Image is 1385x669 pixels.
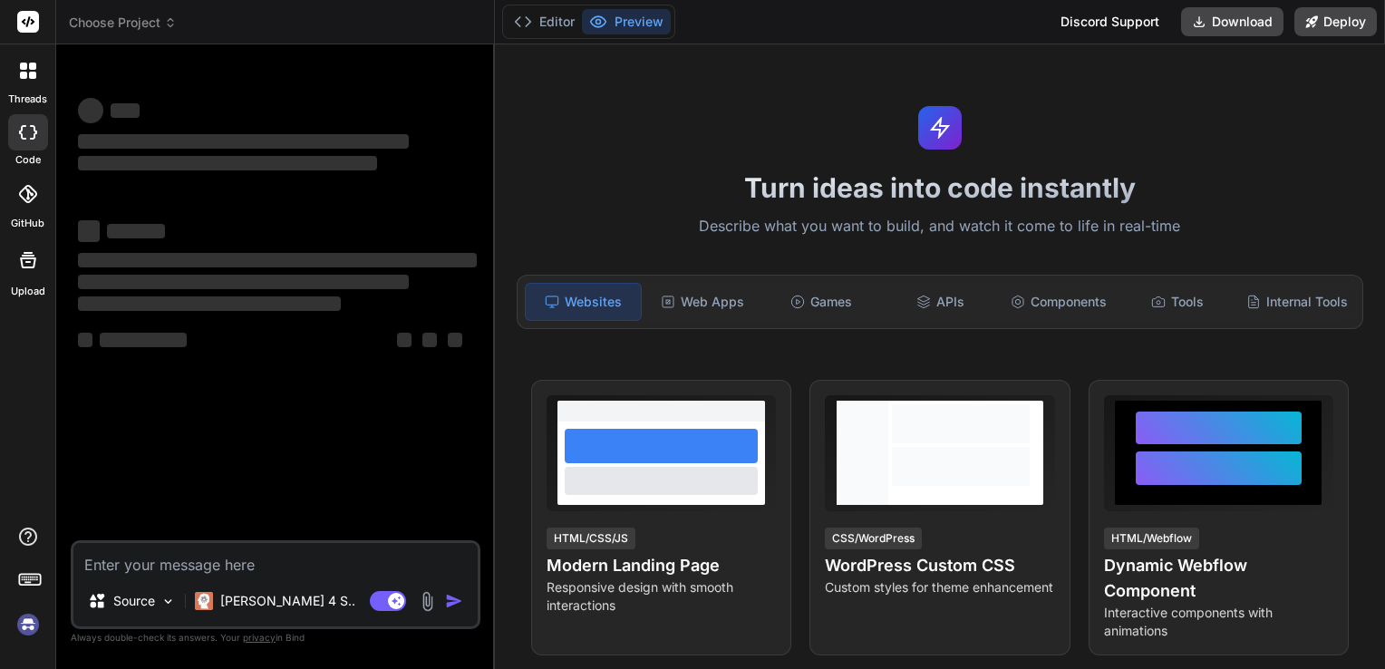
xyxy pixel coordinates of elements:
h4: WordPress Custom CSS [825,553,1054,578]
img: attachment [417,591,438,612]
img: icon [445,592,463,610]
span: ‌ [78,220,100,242]
span: ‌ [78,98,103,123]
p: Source [113,592,155,610]
label: threads [8,92,47,107]
label: code [15,152,41,168]
p: Describe what you want to build, and watch it come to life in real-time [506,215,1374,238]
button: Deploy [1294,7,1377,36]
h4: Dynamic Webflow Component [1104,553,1333,604]
span: Choose Project [69,14,177,32]
h4: Modern Landing Page [547,553,776,578]
div: Tools [1120,283,1235,321]
span: ‌ [111,103,140,118]
div: HTML/Webflow [1104,528,1199,549]
button: Editor [507,9,582,34]
span: ‌ [78,134,409,149]
div: Components [1002,283,1117,321]
img: Pick Models [160,594,176,609]
div: CSS/WordPress [825,528,922,549]
p: Custom styles for theme enhancement [825,578,1054,596]
span: ‌ [78,333,92,347]
span: privacy [243,632,276,643]
button: Preview [582,9,671,34]
p: Responsive design with smooth interactions [547,578,776,615]
p: [PERSON_NAME] 4 S.. [220,592,355,610]
div: HTML/CSS/JS [547,528,635,549]
div: Websites [525,283,642,321]
img: Claude 4 Sonnet [195,592,213,610]
label: Upload [11,284,45,299]
h1: Turn ideas into code instantly [506,171,1374,204]
span: ‌ [107,224,165,238]
div: Discord Support [1050,7,1170,36]
span: ‌ [422,333,437,347]
span: ‌ [78,253,477,267]
span: ‌ [397,333,412,347]
span: ‌ [78,275,409,289]
div: Web Apps [645,283,760,321]
div: Internal Tools [1239,283,1355,321]
span: ‌ [448,333,462,347]
p: Interactive components with animations [1104,604,1333,640]
span: ‌ [78,156,377,170]
p: Always double-check its answers. Your in Bind [71,629,480,646]
div: Games [764,283,879,321]
button: Download [1181,7,1283,36]
img: signin [13,609,44,640]
span: ‌ [78,296,341,311]
label: GitHub [11,216,44,231]
div: APIs [883,283,998,321]
span: ‌ [100,333,187,347]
